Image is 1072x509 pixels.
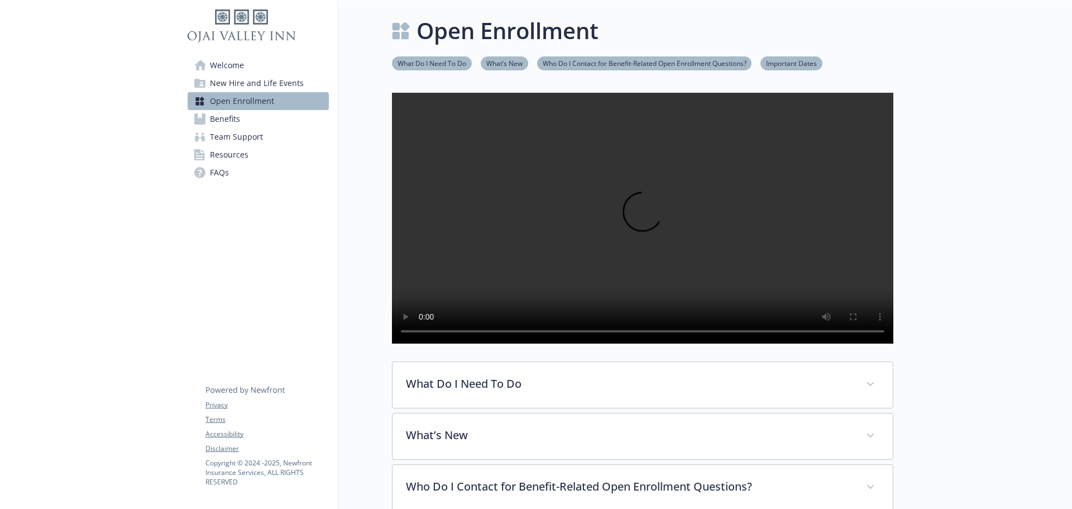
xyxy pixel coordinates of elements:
[760,58,822,68] a: Important Dates
[205,444,328,454] a: Disclaimer
[393,362,893,408] div: What Do I Need To Do
[406,375,853,392] p: What Do I Need To Do
[188,164,329,182] a: FAQs
[392,58,472,68] a: What Do I Need To Do
[406,478,853,495] p: Who Do I Contact for Benefit-Related Open Enrollment Questions?
[188,56,329,74] a: Welcome
[406,427,853,444] p: What’s New
[481,58,528,68] a: What’s New
[188,110,329,128] a: Benefits
[188,128,329,146] a: Team Support
[205,400,328,410] a: Privacy
[205,415,328,425] a: Terms
[205,458,328,487] p: Copyright © 2024 - 2025 , Newfront Insurance Services, ALL RIGHTS RESERVED
[188,74,329,92] a: New Hire and Life Events
[210,92,274,110] span: Open Enrollment
[210,146,248,164] span: Resources
[210,110,240,128] span: Benefits
[210,164,229,182] span: FAQs
[210,56,244,74] span: Welcome
[205,429,328,439] a: Accessibility
[210,74,304,92] span: New Hire and Life Events
[537,58,752,68] a: Who Do I Contact for Benefit-Related Open Enrollment Questions?
[188,146,329,164] a: Resources
[393,413,893,459] div: What’s New
[417,14,599,47] h1: Open Enrollment
[210,128,263,146] span: Team Support
[188,92,329,110] a: Open Enrollment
